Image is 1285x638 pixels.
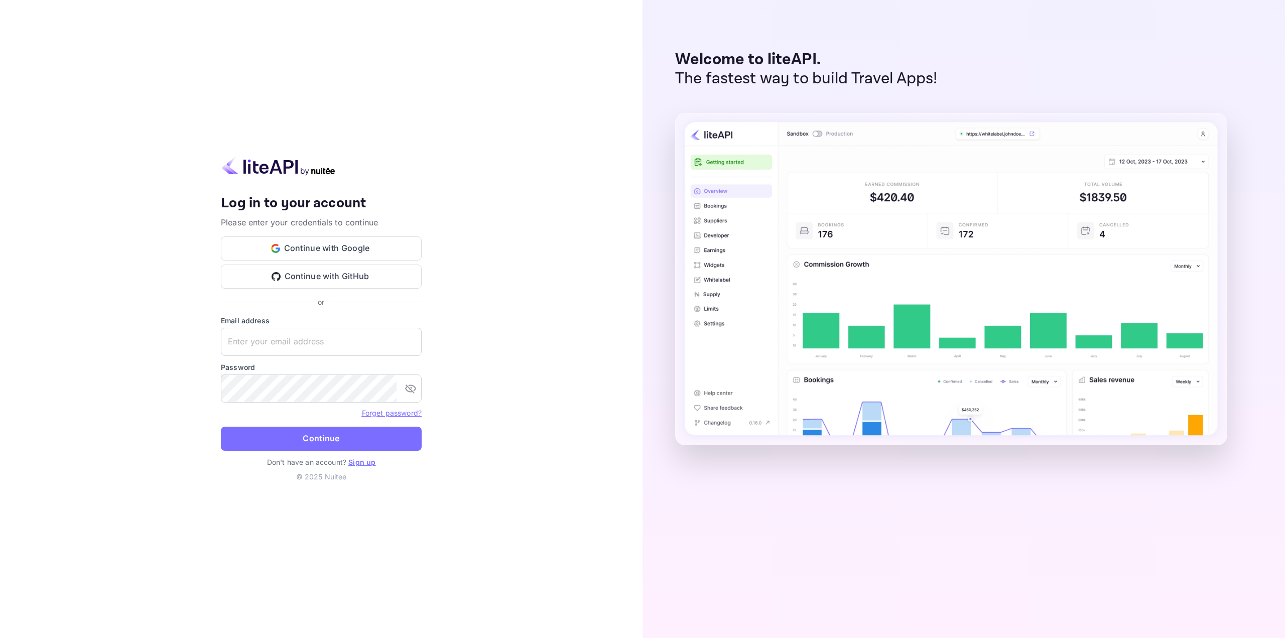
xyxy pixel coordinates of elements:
[348,458,375,466] a: Sign up
[221,471,422,482] p: © 2025 Nuitee
[221,427,422,451] button: Continue
[675,113,1227,445] img: liteAPI Dashboard Preview
[221,362,422,372] label: Password
[221,216,422,228] p: Please enter your credentials to continue
[675,69,938,88] p: The fastest way to build Travel Apps!
[362,409,422,417] a: Forget password?
[221,265,422,289] button: Continue with GitHub
[401,378,421,399] button: toggle password visibility
[675,50,938,69] p: Welcome to liteAPI.
[221,195,422,212] h4: Log in to your account
[318,297,324,307] p: or
[221,315,422,326] label: Email address
[362,408,422,418] a: Forget password?
[221,156,336,176] img: liteapi
[221,457,422,467] p: Don't have an account?
[221,328,422,356] input: Enter your email address
[221,236,422,261] button: Continue with Google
